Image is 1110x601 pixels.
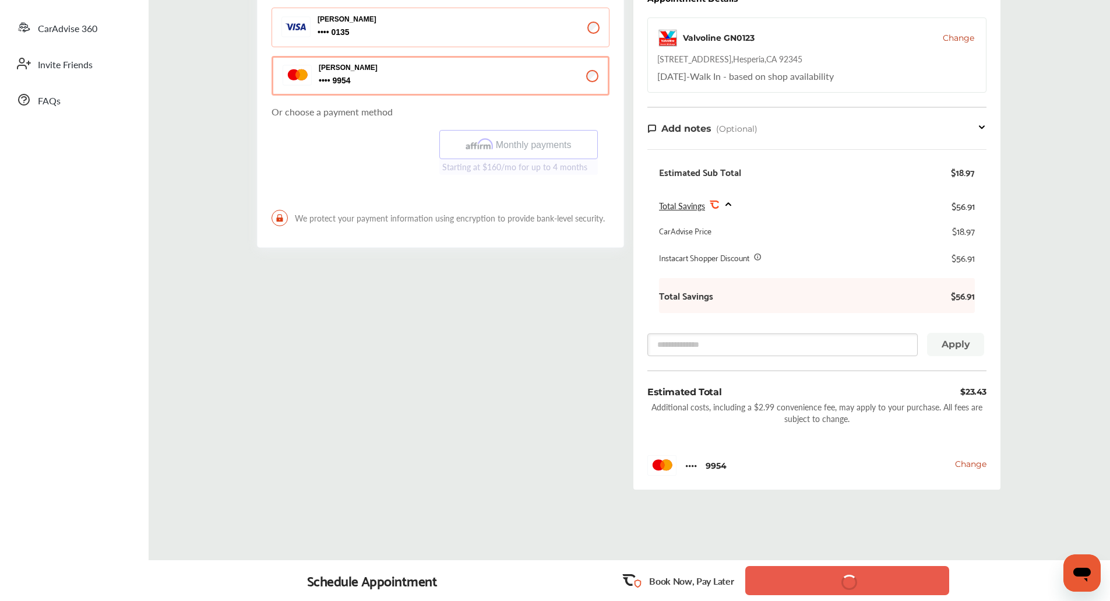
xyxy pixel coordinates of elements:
[318,27,329,38] p: 0135
[952,252,975,263] div: $56.91
[307,572,438,589] div: Schedule Appointment
[318,15,434,23] p: [PERSON_NAME]
[659,200,705,212] span: Total Savings
[657,69,686,83] span: [DATE]
[272,130,431,197] iframe: PayPal
[647,455,676,476] img: MasterCard.svg
[683,32,755,44] div: Valvoline GN0123
[716,124,757,134] span: (Optional)
[943,32,974,44] button: Change
[745,566,949,595] button: Save Payment
[657,53,802,65] div: [STREET_ADDRESS] , Hesperia , CA 92345
[951,166,975,178] div: $18.97
[272,105,609,118] p: Or choose a payment method
[10,12,137,43] a: CarAdvise 360
[272,8,609,47] button: [PERSON_NAME] 0135 0135
[659,252,749,263] div: Instacart Shopper Discount
[955,459,986,469] span: Change
[706,461,727,471] span: 9954
[1063,554,1101,592] iframe: Button to launch messaging window
[960,385,986,399] div: $23.43
[647,124,657,133] img: note-icon.db9493fa.svg
[38,58,93,73] span: Invite Friends
[659,290,713,301] b: Total Savings
[952,198,975,213] div: $56.91
[649,574,734,588] p: Book Now, Pay Later
[272,56,609,96] button: [PERSON_NAME] 9954 9954
[319,75,435,86] span: 9954
[657,69,834,83] div: Walk In - based on shop availability
[940,290,975,301] b: $56.91
[647,385,721,399] div: Estimated Total
[952,225,975,237] div: $18.97
[927,333,984,356] button: Apply
[272,210,609,226] span: We protect your payment information using encryption to provide bank-level security.
[685,460,697,471] span: 9954
[10,85,137,115] a: FAQs
[659,225,711,237] div: CarAdvise Price
[38,22,97,37] span: CarAdvise 360
[659,166,741,178] div: Estimated Sub Total
[661,123,711,134] span: Add notes
[38,94,61,109] span: FAQs
[318,27,434,38] span: 0135
[686,69,690,83] span: -
[319,75,330,86] p: 9954
[657,27,678,48] img: logo-valvoline.png
[10,48,137,79] a: Invite Friends
[647,401,986,424] div: Additional costs, including a $2.99 convenience fee, may apply to your purchase. All fees are sub...
[319,64,435,72] p: [PERSON_NAME]
[272,210,288,226] img: LockIcon.bb451512.svg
